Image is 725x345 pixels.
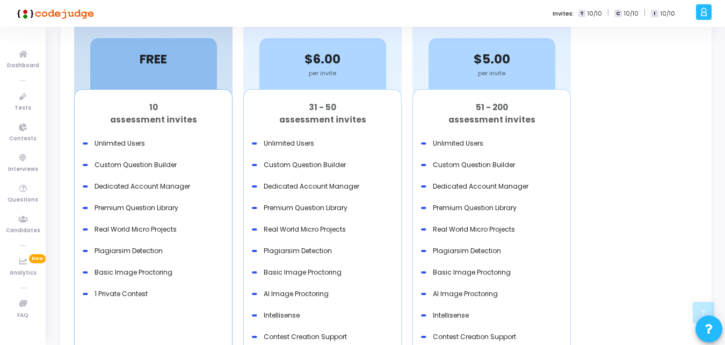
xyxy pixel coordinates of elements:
div: per invite [259,69,386,78]
span: FAQ [17,311,28,320]
div: Plagiarsim Detection [95,246,163,256]
div: Unlimited Users [433,139,483,148]
div: Dedicated Account Manager [264,182,359,191]
span: | [644,8,646,19]
span: Questions [8,196,38,205]
div: Basic Image Proctoring [95,268,172,277]
span: Candidates [6,226,40,235]
img: logo [13,3,94,24]
span: I [651,10,658,18]
span: Interviews [8,165,38,174]
div: Basic Image Proctoring [433,268,511,277]
div: Real World Micro Projects [95,225,177,234]
span: | [607,8,609,19]
div: Custom Question Builder [433,160,515,170]
span: $6.00 [305,51,340,68]
span: C [614,10,621,18]
span: Analytics [10,269,37,278]
div: Real World Micro Projects [264,225,346,234]
div: Dedicated Account Manager [95,182,190,191]
div: Premium Question Library [95,203,178,213]
div: 10 assessment invites [83,90,224,133]
div: Unlimited Users [95,139,145,148]
span: Dashboard [7,61,39,70]
span: 10/10 [624,9,639,18]
div: AI Image Proctoring [433,289,498,299]
div: Contest Creation Support [264,332,347,342]
div: 1 Private Contest [95,289,148,299]
div: Premium Question Library [433,203,517,213]
div: Unlimited Users [264,139,314,148]
div: Intellisense [433,311,469,320]
span: Contests [9,134,37,143]
div: Plagiarsim Detection [264,246,332,256]
span: FREE [140,51,167,68]
div: AI Image Proctoring [264,289,329,299]
span: T [578,10,585,18]
div: 51 - 200 assessment invites [421,90,562,133]
div: Custom Question Builder [95,160,177,170]
div: per invite [429,69,555,78]
span: 10/10 [661,9,675,18]
span: 10/10 [588,9,602,18]
span: $5.00 [474,51,510,68]
span: New [29,254,46,263]
div: 31 - 50 assessment invites [252,90,393,133]
div: Contest Creation Support [433,332,516,342]
div: Basic Image Proctoring [264,268,342,277]
div: Real World Micro Projects [433,225,515,234]
div: Intellisense [264,311,300,320]
label: Invites: [553,9,574,18]
div: Custom Question Builder [264,160,346,170]
div: Plagiarsim Detection [433,246,501,256]
div: Dedicated Account Manager [433,182,528,191]
span: Tests [15,104,31,113]
div: Premium Question Library [264,203,347,213]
